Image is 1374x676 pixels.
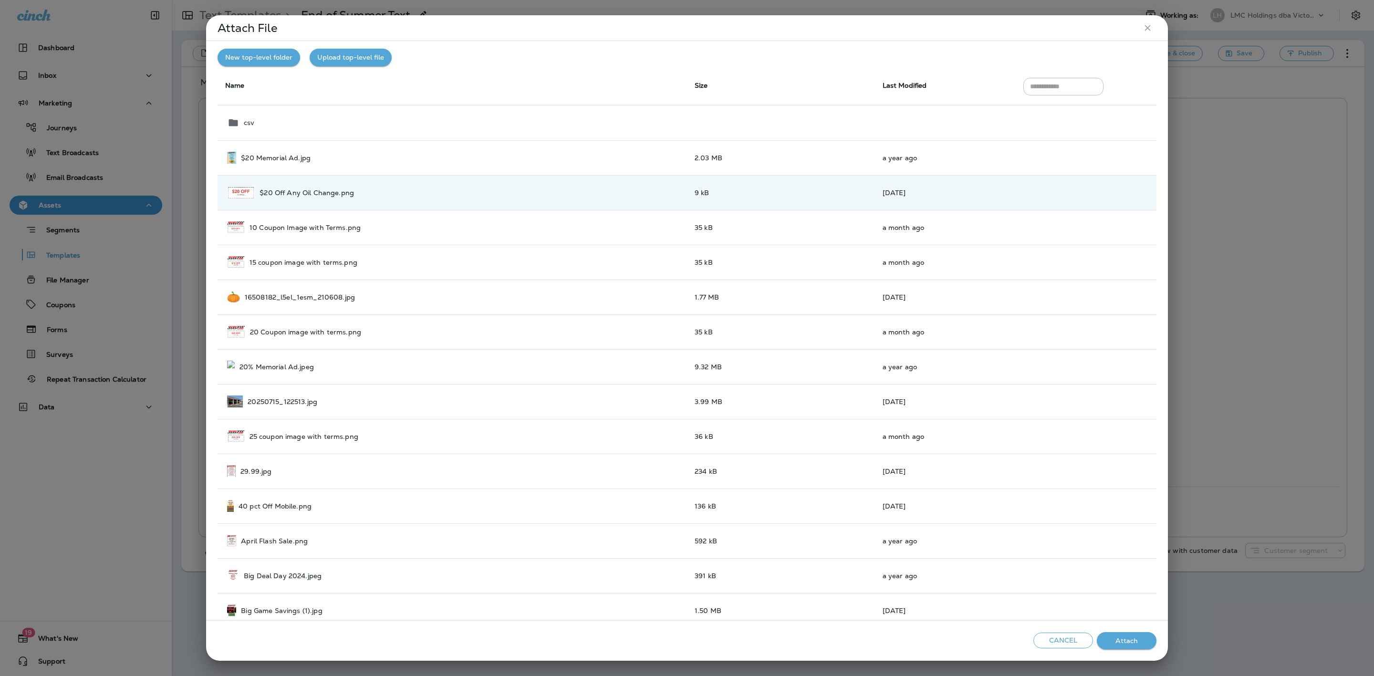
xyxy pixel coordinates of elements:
td: [DATE] [875,175,1016,210]
td: a year ago [875,140,1016,175]
img: $20%20Off%20Any%20Oil%20Change.png [227,187,255,198]
p: April Flash Sale.png [241,537,308,545]
button: Upload top-level file [310,49,392,66]
img: Big%20Game%20Savings%20(1).jpg [227,604,236,616]
td: 2.03 MB [687,140,875,175]
span: Last Modified [883,81,927,90]
img: 29.99.jpg [227,465,236,477]
td: 9.32 MB [687,349,875,384]
td: 592 kB [687,523,875,558]
button: close [1139,19,1156,37]
img: $20%20Memorial%20Ad.jpg [227,152,236,164]
span: Name [225,81,245,90]
td: 35 kB [687,210,875,245]
td: 9 kB [687,175,875,210]
td: [DATE] [875,384,1016,419]
img: 20%20Coupon%20image%20with%20terms.png [227,326,245,338]
img: April%20Flash%20Sale.png [227,535,236,547]
td: [DATE] [875,454,1016,489]
p: Big Deal Day 2024.jpeg [244,572,322,580]
p: 20% Memorial Ad.jpeg [239,363,314,371]
td: a month ago [875,210,1016,245]
td: 35 kB [687,314,875,349]
td: 36 kB [687,419,875,454]
p: csv [244,119,254,126]
img: 20%%20Memorial%20Ad.jpeg [227,361,235,373]
p: $20 Memorial Ad.jpg [241,154,311,162]
td: 35 kB [687,245,875,280]
button: Cancel [1033,633,1093,648]
td: a year ago [875,349,1016,384]
td: [DATE] [875,280,1016,314]
p: $20 Off Any Oil Change.png [260,189,354,197]
button: New top-level folder [218,49,300,66]
img: 16508182_l5el_1esm_210608.jpg [227,291,240,303]
td: a year ago [875,558,1016,593]
img: 15%20coupon%20image%20with%20terms.png [227,256,245,268]
button: Attach [1097,632,1156,650]
p: 40 pct Off Mobile.png [239,502,312,510]
span: Size [695,81,708,90]
td: a month ago [875,314,1016,349]
p: 25 coupon image with terms.png [250,433,358,440]
td: [DATE] [875,489,1016,523]
img: 25%20coupon%20image%20with%20terms.png [227,430,245,442]
td: 234 kB [687,454,875,489]
p: 20 Coupon image with terms.png [250,328,361,336]
td: 3.99 MB [687,384,875,419]
p: 20250715_122513.jpg [248,398,317,406]
p: 16508182_l5el_1esm_210608.jpg [245,293,355,301]
p: Big Game Savings (1).jpg [241,607,322,614]
p: Attach File [218,24,278,32]
img: 40%20pct%20Off%20Mobile.png [227,500,234,512]
p: 29.99.jpg [240,468,271,475]
td: 1.77 MB [687,280,875,314]
img: 10%20Coupon%20Image%20with%20Terms.png [227,221,245,233]
img: 20250715_122513.jpg [227,395,243,407]
td: a month ago [875,245,1016,280]
td: 1.50 MB [687,593,875,628]
td: a year ago [875,523,1016,558]
p: 15 coupon image with terms.png [250,259,357,266]
td: [DATE] [875,593,1016,628]
img: Big%20Deal%20Day%202024.jpeg [227,570,239,582]
p: 10 Coupon Image with Terms.png [250,224,361,231]
td: 136 kB [687,489,875,523]
td: a month ago [875,419,1016,454]
td: 391 kB [687,558,875,593]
